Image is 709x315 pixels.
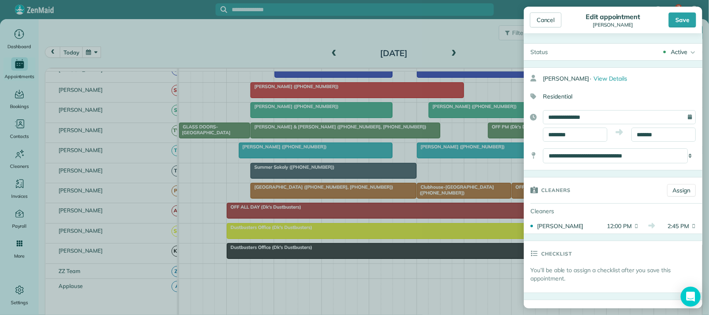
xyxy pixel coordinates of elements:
h3: Checklist [541,241,572,266]
a: Assign [667,184,696,197]
div: Save [669,12,696,27]
div: Status [524,44,554,60]
span: 12:00 PM [604,222,632,230]
span: · [590,75,591,82]
div: [PERSON_NAME] [537,222,601,230]
span: 2:45 PM [661,222,689,230]
div: Active [671,48,687,56]
h3: Cleaners [541,177,571,202]
span: View Details [594,75,627,82]
div: Residential [524,89,696,103]
div: [PERSON_NAME] [583,22,643,28]
div: Cancel [530,12,562,27]
div: Cleaners [524,204,582,219]
div: Edit appointment [583,12,643,21]
div: Open Intercom Messenger [681,287,701,307]
div: [PERSON_NAME] [543,71,702,86]
p: You’ll be able to assign a checklist after you save this appointment. [530,266,702,283]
